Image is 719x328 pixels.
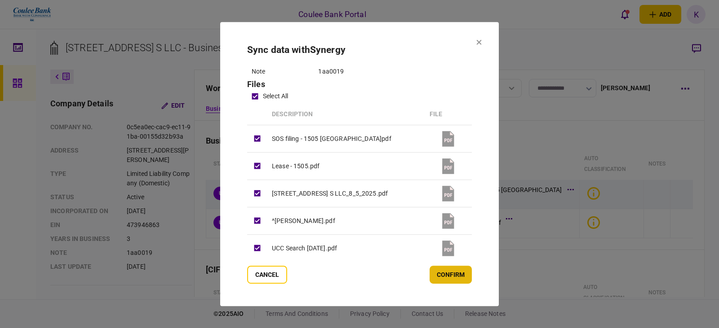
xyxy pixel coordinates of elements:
[247,80,472,88] h3: Files
[272,212,421,230] div: ^[PERSON_NAME].pdf
[247,88,472,104] label: select all
[272,130,421,148] div: SOS filing - 1505 [GEOGRAPHIC_DATA]pdf
[247,44,472,56] h2: Sync data with Synergy
[272,184,421,202] div: [STREET_ADDRESS] S LLC_8_5_2025.pdf
[247,266,287,284] button: cancel
[272,157,421,175] div: Lease - 1505.pdf
[314,62,472,80] td: 1aa0019
[267,104,425,125] th: Description
[430,266,472,284] button: confirm
[272,239,421,257] div: UCC Search [DATE].pdf
[425,104,472,125] th: file
[247,62,314,80] td: Note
